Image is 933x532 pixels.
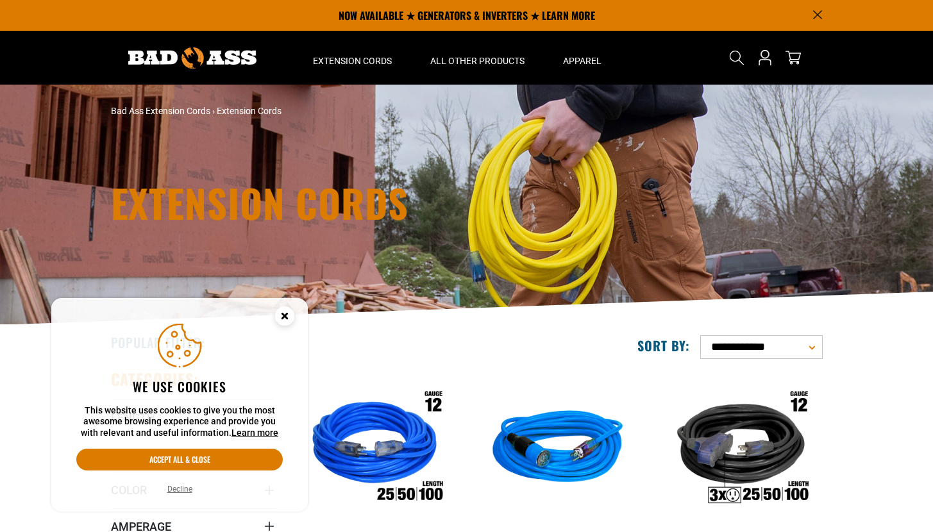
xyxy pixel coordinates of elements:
a: Learn more [231,428,278,438]
span: All Other Products [430,55,525,67]
nav: breadcrumbs [111,104,579,118]
h2: We use cookies [76,378,283,395]
h1: Extension Cords [111,183,579,222]
button: Accept all & close [76,449,283,470]
img: blue [477,376,639,523]
span: Extension Cords [313,55,392,67]
button: Decline [164,483,196,495]
img: Outdoor Dual Lighted Extension Cord w/ Safety CGM [294,376,456,523]
span: › [212,106,215,116]
span: Apparel [563,55,601,67]
summary: All Other Products [411,31,544,85]
label: Sort by: [637,337,690,354]
summary: Search [727,47,747,68]
span: Extension Cords [217,106,282,116]
summary: Extension Cords [294,31,411,85]
aside: Cookie Consent [51,298,308,512]
summary: Apparel [544,31,621,85]
a: Bad Ass Extension Cords [111,106,210,116]
img: Outdoor Dual Lighted 3-Outlet Extension Cord w/ Safety CGM [660,376,821,523]
img: Bad Ass Extension Cords [128,47,256,69]
p: This website uses cookies to give you the most awesome browsing experience and provide you with r... [76,405,283,439]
